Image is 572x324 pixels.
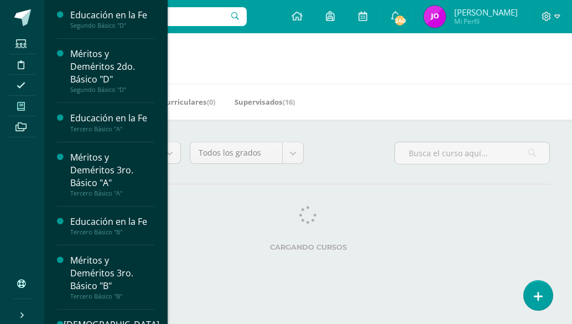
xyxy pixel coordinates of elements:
div: Méritos y Deméritos 3ro. Básico "B" [70,254,154,292]
span: (16) [283,97,295,107]
span: Todos los grados [199,142,274,163]
a: Méritos y Deméritos 3ro. Básico "B"Tercero Básico "B" [70,254,154,300]
div: Méritos y Deméritos 3ro. Básico "A" [70,151,154,189]
div: Tercero Básico "B" [70,292,154,300]
a: Educación en la FeTercero Básico "A" [70,112,154,132]
span: [PERSON_NAME] [454,7,518,18]
a: Méritos y Deméritos 3ro. Básico "A"Tercero Básico "A" [70,151,154,197]
div: Tercero Básico "A" [70,125,154,133]
span: (0) [207,97,215,107]
a: Mis Extracurriculares(0) [128,93,215,111]
div: Educación en la Fe [70,112,154,125]
div: Educación en la Fe [70,215,154,228]
a: Todos los grados [190,142,304,163]
div: Segundo Básico "D" [70,86,154,94]
input: Busca el curso aquí... [395,142,549,164]
span: 340 [394,14,406,27]
div: Tercero Básico "A" [70,189,154,197]
a: Méritos y Deméritos 2do. Básico "D"Segundo Básico "D" [70,48,154,94]
div: Méritos y Deméritos 2do. Básico "D" [70,48,154,86]
a: Educación en la FeTercero Básico "B" [70,215,154,236]
img: 348d307377bbb1ab8432acbc23fb6534.png [424,6,446,28]
label: Cargando cursos [66,243,550,251]
a: Supervisados(16) [235,93,295,111]
div: Segundo Básico "D" [70,22,154,29]
div: Educación en la Fe [70,9,154,22]
a: Educación en la FeSegundo Básico "D" [70,9,154,29]
div: Tercero Básico "B" [70,228,154,236]
span: Mi Perfil [454,17,518,26]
